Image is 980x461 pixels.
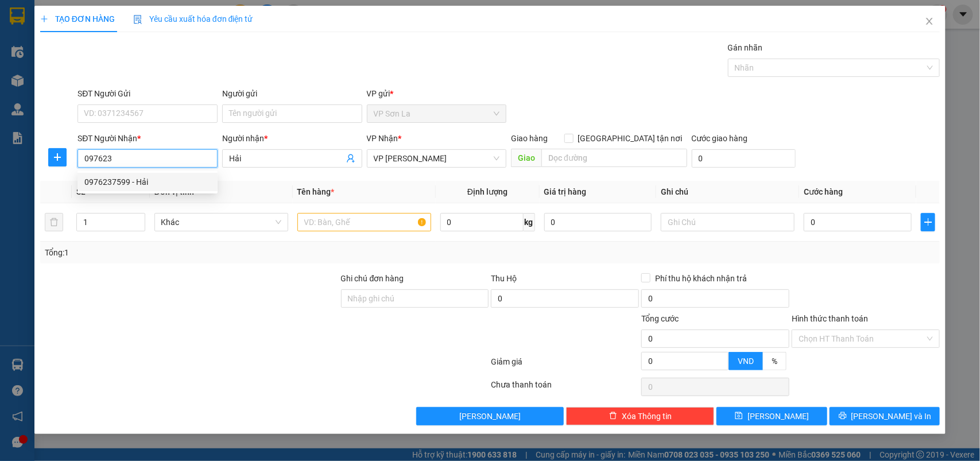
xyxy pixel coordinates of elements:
[78,87,218,100] div: SĐT Người Gửi
[735,412,743,421] span: save
[541,149,687,167] input: Dọc đường
[830,407,940,425] button: printer[PERSON_NAME] và In
[222,132,362,145] div: Người nhận
[346,154,355,163] span: user-add
[772,357,777,366] span: %
[297,213,431,231] input: VD: Bàn, Ghế
[511,149,541,167] span: Giao
[416,407,564,425] button: [PERSON_NAME]
[747,410,809,423] span: [PERSON_NAME]
[490,378,641,398] div: Chưa thanh toán
[574,132,687,145] span: [GEOGRAPHIC_DATA] tận nơi
[692,149,796,168] input: Cước giao hàng
[792,314,868,323] label: Hình thức thanh toán
[851,410,932,423] span: [PERSON_NAME] và In
[641,314,679,323] span: Tổng cước
[913,6,946,38] button: Close
[367,134,398,143] span: VP Nhận
[48,148,67,166] button: plus
[716,407,827,425] button: save[PERSON_NAME]
[45,213,63,231] button: delete
[40,14,115,24] span: TẠO ĐƠN HÀNG
[40,15,48,23] span: plus
[524,213,535,231] span: kg
[161,214,281,231] span: Khác
[491,274,517,283] span: Thu Hộ
[925,17,934,26] span: close
[467,187,508,196] span: Định lượng
[544,213,652,231] input: 0
[921,213,935,231] button: plus
[341,274,404,283] label: Ghi chú đơn hàng
[374,105,500,122] span: VP Sơn La
[622,410,672,423] span: Xóa Thông tin
[49,153,66,162] span: plus
[656,181,799,203] th: Ghi chú
[374,150,500,167] span: VP Thanh Xuân
[839,412,847,421] span: printer
[133,14,253,24] span: Yêu cầu xuất hóa đơn điện tử
[222,87,362,100] div: Người gửi
[367,87,507,100] div: VP gửi
[341,289,489,308] input: Ghi chú đơn hàng
[921,218,935,227] span: plus
[297,187,335,196] span: Tên hàng
[544,187,587,196] span: Giá trị hàng
[45,246,379,259] div: Tổng: 1
[609,412,617,421] span: delete
[14,83,125,102] b: GỬI : VP Sơn La
[804,187,843,196] span: Cước hàng
[84,176,211,188] div: 0976237599 - Hải
[133,15,142,24] img: icon
[78,132,218,145] div: SĐT Người Nhận
[738,357,754,366] span: VND
[692,134,748,143] label: Cước giao hàng
[76,187,86,196] span: SL
[566,407,714,425] button: deleteXóa Thông tin
[661,213,795,231] input: Ghi Chú
[650,272,752,285] span: Phí thu hộ khách nhận trả
[78,173,218,191] div: 0976237599 - Hải
[107,42,480,57] li: Hotline: 0965551559
[511,134,548,143] span: Giao hàng
[107,28,480,42] li: Số 378 [PERSON_NAME] ( trong nhà khách [GEOGRAPHIC_DATA])
[459,410,521,423] span: [PERSON_NAME]
[490,355,641,375] div: Giảm giá
[728,43,763,52] label: Gán nhãn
